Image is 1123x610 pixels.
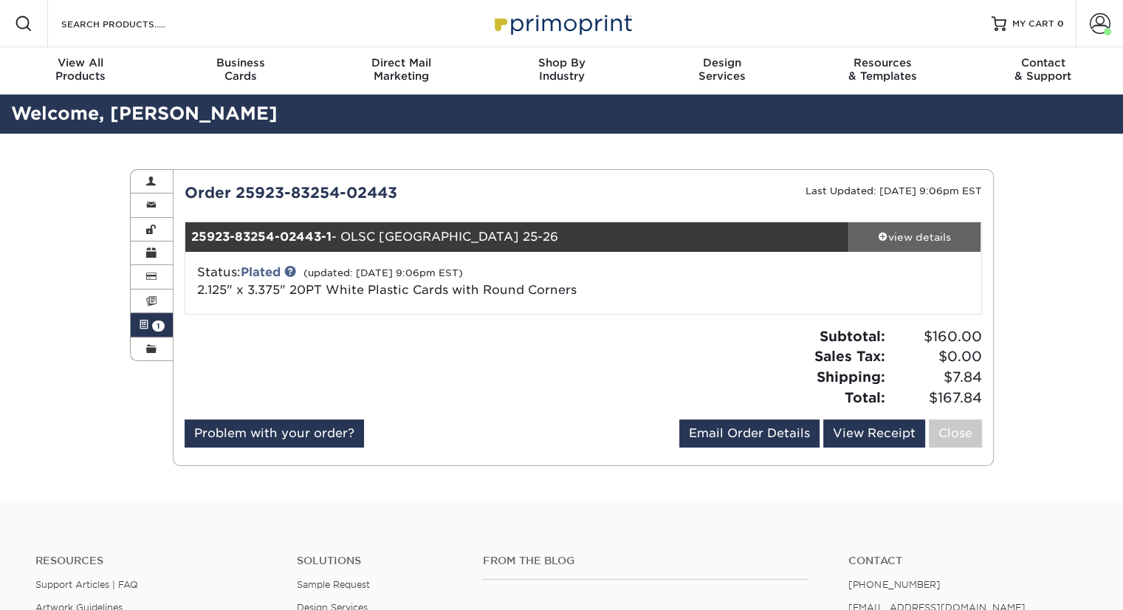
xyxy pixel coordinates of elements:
[241,265,281,279] a: Plated
[488,7,636,39] img: Primoprint
[806,185,982,196] small: Last Updated: [DATE] 9:06pm EST
[186,264,715,299] div: Status:
[823,419,925,448] a: View Receipt
[820,328,885,344] strong: Subtotal:
[890,388,982,408] span: $167.84
[890,326,982,347] span: $160.00
[303,267,463,278] small: (updated: [DATE] 9:06pm EST)
[817,369,885,385] strong: Shipping:
[131,313,174,337] a: 1
[35,555,275,567] h4: Resources
[481,56,642,83] div: Industry
[35,579,138,590] a: Support Articles | FAQ
[814,348,885,364] strong: Sales Tax:
[481,47,642,95] a: Shop ByIndustry
[642,56,802,69] span: Design
[679,419,820,448] a: Email Order Details
[1012,18,1054,30] span: MY CART
[174,182,583,204] div: Order 25923-83254-02443
[848,555,1088,567] a: Contact
[802,56,962,83] div: & Templates
[60,15,204,32] input: SEARCH PRODUCTS.....
[802,56,962,69] span: Resources
[848,230,981,244] div: view details
[848,579,940,590] a: [PHONE_NUMBER]
[1057,18,1064,29] span: 0
[185,419,364,448] a: Problem with your order?
[845,389,885,405] strong: Total:
[890,346,982,367] span: $0.00
[160,56,320,83] div: Cards
[963,47,1123,95] a: Contact& Support
[963,56,1123,83] div: & Support
[191,230,332,244] strong: 25923-83254-02443-1
[642,56,802,83] div: Services
[321,47,481,95] a: Direct MailMarketing
[152,321,165,332] span: 1
[321,56,481,69] span: Direct Mail
[929,419,982,448] a: Close
[483,555,808,567] h4: From the Blog
[321,56,481,83] div: Marketing
[890,367,982,388] span: $7.84
[642,47,802,95] a: DesignServices
[297,579,370,590] a: Sample Request
[297,555,461,567] h4: Solutions
[848,222,981,252] a: view details
[481,56,642,69] span: Shop By
[197,283,577,297] a: 2.125" x 3.375" 20PT White Plastic Cards with Round Corners
[160,56,320,69] span: Business
[963,56,1123,69] span: Contact
[185,222,848,252] div: - OLSC [GEOGRAPHIC_DATA] 25-26
[160,47,320,95] a: BusinessCards
[802,47,962,95] a: Resources& Templates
